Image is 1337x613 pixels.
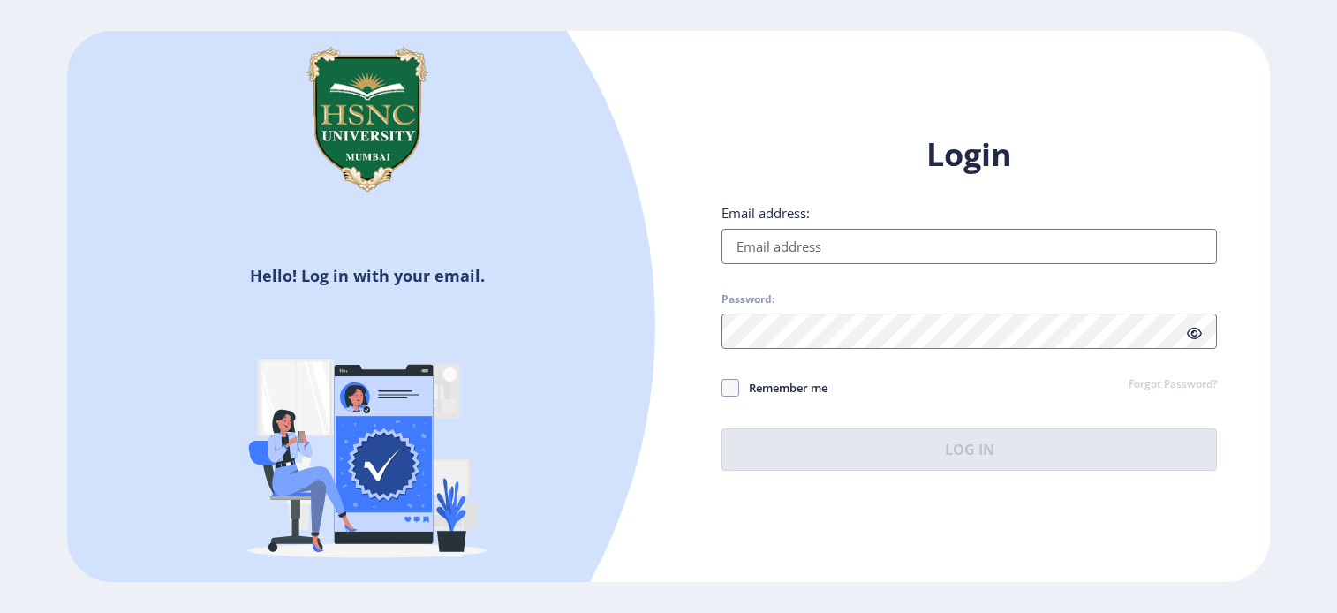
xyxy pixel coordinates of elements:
[721,133,1217,176] h1: Login
[721,428,1217,471] button: Log In
[739,377,827,398] span: Remember me
[721,229,1217,264] input: Email address
[721,204,810,222] label: Email address:
[279,31,456,208] img: hsnc.png
[721,292,774,306] label: Password:
[213,293,522,602] img: Verified-rafiki.svg
[1129,377,1217,393] a: Forgot Password?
